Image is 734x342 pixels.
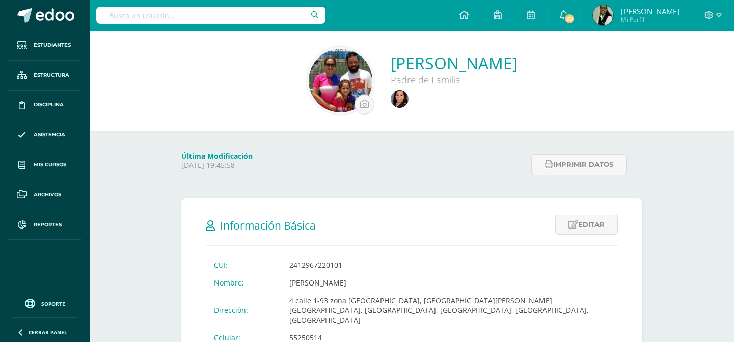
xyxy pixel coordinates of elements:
[8,150,81,180] a: Mis cursos
[555,215,618,235] a: Editar
[8,120,81,150] a: Asistencia
[593,5,613,25] img: 2641568233371aec4da1e5ad82614674.png
[34,71,69,79] span: Estructura
[8,180,81,210] a: Archivos
[621,6,679,16] span: [PERSON_NAME]
[181,151,525,161] h4: Última Modificación
[281,256,618,274] td: 2412967220101
[34,191,61,199] span: Archivos
[96,7,325,24] input: Busca un usuario...
[34,41,71,49] span: Estudiantes
[220,218,316,233] span: Información Básica
[391,74,518,86] div: Padre de Familia
[34,101,64,109] span: Disciplina
[564,13,575,24] span: 69
[8,31,81,61] a: Estudiantes
[12,296,77,310] a: Soporte
[181,161,525,170] p: [DATE] 19:45:58
[391,90,409,108] img: bf9ce314ae64fb1e72f492016ac9940a.png
[34,161,66,169] span: Mis cursos
[281,274,618,292] td: [PERSON_NAME]
[8,210,81,240] a: Reportes
[206,274,281,292] td: Nombre:
[8,91,81,121] a: Disciplina
[206,256,281,274] td: CUI:
[41,300,65,307] span: Soporte
[621,15,679,24] span: Mi Perfil
[34,131,65,139] span: Asistencia
[391,52,518,74] a: [PERSON_NAME]
[281,292,618,329] td: 4 calle 1-93 zona [GEOGRAPHIC_DATA], [GEOGRAPHIC_DATA][PERSON_NAME] [GEOGRAPHIC_DATA], [GEOGRAPHI...
[309,49,372,112] img: ba0b198cbea8a3bee9f1b317f02606de.png
[206,292,281,329] td: Dirección:
[531,154,627,175] button: Imprimir datos
[8,61,81,91] a: Estructura
[29,329,67,336] span: Cerrar panel
[34,221,62,229] span: Reportes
